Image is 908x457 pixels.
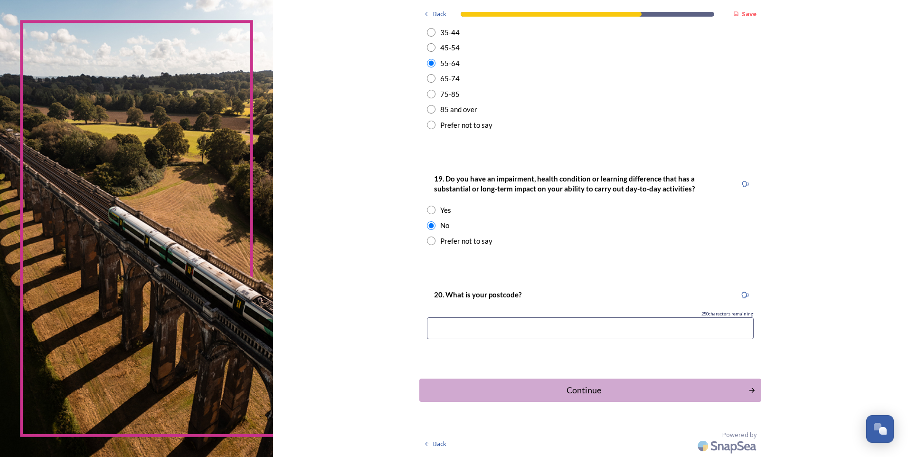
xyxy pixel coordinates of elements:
[419,379,761,402] button: Continue
[440,58,460,69] div: 55-64
[866,415,894,443] button: Open Chat
[440,42,460,53] div: 45-54
[440,73,460,84] div: 65-74
[434,174,696,193] strong: 19. Do you have an impairment, health condition or learning difference that has a substantial or ...
[440,89,460,100] div: 75-85
[434,290,521,299] strong: 20. What is your postcode?
[742,10,757,18] strong: Save
[440,27,460,38] div: 35-44
[440,236,492,247] div: Prefer not to say
[433,439,446,448] span: Back
[425,384,743,397] div: Continue
[722,430,757,439] span: Powered by
[695,435,761,457] img: SnapSea Logo
[440,205,451,216] div: Yes
[701,311,754,317] span: 250 characters remaining
[433,10,446,19] span: Back
[440,104,477,115] div: 85 and over
[440,220,449,231] div: No
[440,120,492,131] div: Prefer not to say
